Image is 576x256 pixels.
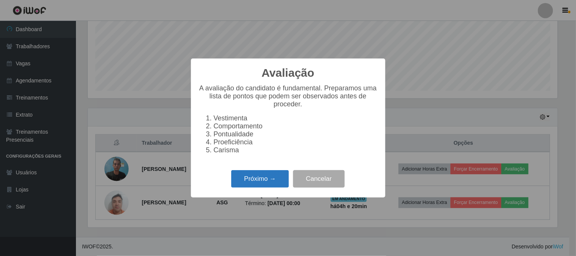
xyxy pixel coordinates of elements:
[214,114,378,122] li: Vestimenta
[231,170,289,188] button: Próximo →
[214,146,378,154] li: Carisma
[293,170,345,188] button: Cancelar
[199,84,378,108] p: A avaliação do candidato é fundamental. Preparamos uma lista de pontos que podem ser observados a...
[214,130,378,138] li: Pontualidade
[214,122,378,130] li: Comportamento
[214,138,378,146] li: Proeficiência
[262,66,314,80] h2: Avaliação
